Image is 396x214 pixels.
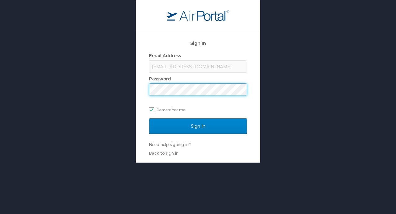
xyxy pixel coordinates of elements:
a: Need help signing in? [149,142,191,147]
label: Email Address [149,53,181,58]
a: Back to sign in [149,151,178,156]
h2: Sign In [149,40,247,47]
img: logo [167,10,229,21]
label: Password [149,76,171,81]
label: Remember me [149,105,247,114]
input: Sign In [149,118,247,134]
